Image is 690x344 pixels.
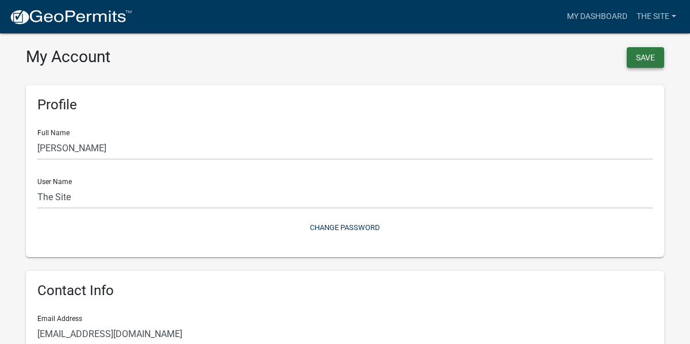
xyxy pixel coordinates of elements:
h3: My Account [26,47,336,67]
button: Save [627,47,664,68]
button: Change Password [37,218,653,237]
h6: Profile [37,97,653,113]
h6: Contact Info [37,282,653,299]
a: My Dashboard [562,6,632,28]
a: The Site [632,6,681,28]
